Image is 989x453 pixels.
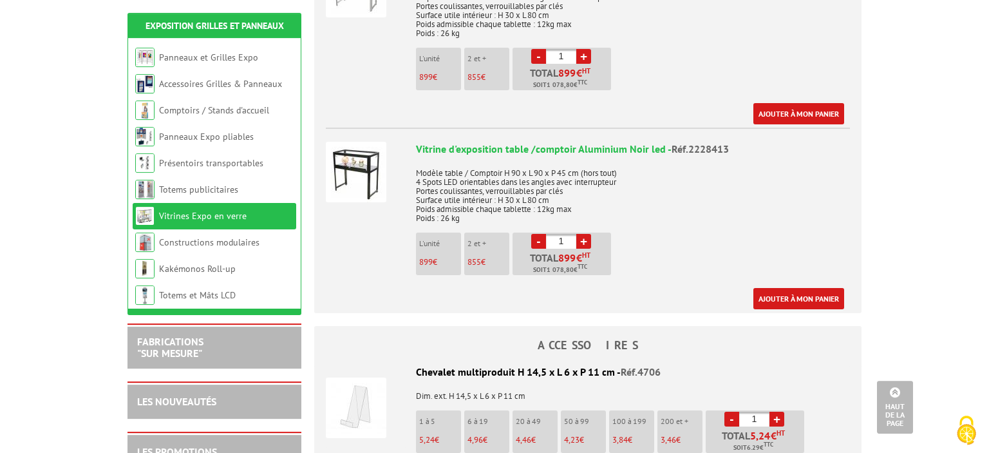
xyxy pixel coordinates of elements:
a: Comptoirs / Stands d'accueil [159,104,269,116]
a: Haut de la page [877,381,913,434]
p: Dim. ext. H 14,5 x L 6 x P 11 cm [326,383,850,401]
p: € [661,436,702,445]
p: Total [516,68,611,90]
p: 200 et + [661,417,702,426]
span: 4,23 [564,434,579,445]
p: L'unité [419,54,461,63]
span: 855 [467,72,481,82]
span: € [576,68,582,78]
a: Vitrines Expo en verre [159,210,247,222]
a: + [576,49,591,64]
p: € [419,436,461,445]
p: € [467,73,509,82]
span: 899 [558,68,576,78]
p: 50 à 99 [564,417,606,426]
img: Cookies (fenêtre modale) [950,414,983,447]
span: 1 078,80 [547,265,574,275]
sup: TTC [578,79,587,86]
img: Kakémonos Roll-up [135,259,155,278]
a: Totems et Mâts LCD [159,289,236,301]
img: Comptoirs / Stands d'accueil [135,101,155,120]
a: - [724,412,739,427]
sup: HT [582,251,590,260]
span: Soit € [533,80,587,90]
span: 1 078,80 [547,80,574,90]
img: Vitrine d'exposition table /comptoir Aluminium Noir led [326,142,386,202]
span: Soit € [733,443,773,453]
a: - [531,234,546,249]
button: Cookies (fenêtre modale) [944,409,989,453]
img: Chevalet multiproduit H 14,5 x L 6 x P 11 cm [326,378,386,438]
a: Présentoirs transportables [159,157,263,169]
span: 3,84 [612,434,628,445]
p: L'unité [419,239,461,248]
span: Soit € [533,265,587,275]
p: 20 à 49 [516,417,558,426]
div: Vitrine d'exposition table /comptoir Aluminium Noir led - [416,142,850,157]
p: Total [709,430,804,453]
p: € [467,258,509,267]
a: Ajouter à mon panier [753,103,844,124]
div: Chevalet multiproduit H 14,5 x L 6 x P 11 cm - [326,365,850,380]
a: Totems publicitaires [159,184,238,195]
a: Panneaux et Grilles Expo [159,52,258,63]
a: Accessoires Grilles & Panneaux [159,78,282,90]
span: 899 [558,253,576,263]
p: € [564,436,606,445]
span: Réf.2228413 [672,142,729,155]
p: € [612,436,654,445]
span: 899 [419,256,433,267]
a: Kakémonos Roll-up [159,263,236,275]
span: € [576,253,582,263]
p: 100 à 199 [612,417,654,426]
span: 5,24 [750,430,771,441]
span: 4,46 [516,434,531,445]
p: 6 à 19 [467,417,509,426]
a: Constructions modulaires [159,236,259,248]
img: Présentoirs transportables [135,153,155,173]
p: Total [516,253,611,275]
img: Panneaux et Grilles Expo [135,48,155,67]
img: Panneaux Expo pliables [135,127,155,146]
img: Constructions modulaires [135,233,155,252]
a: - [531,49,546,64]
a: + [769,412,784,427]
span: € [750,430,785,441]
span: 4,96 [467,434,483,445]
a: Panneaux Expo pliables [159,131,254,142]
span: 899 [419,72,433,82]
span: 6.29 [747,443,760,453]
img: Totems publicitaires [135,180,155,199]
p: € [419,258,461,267]
img: Totems et Mâts LCD [135,285,155,305]
span: Réf.4706 [621,365,661,378]
h4: ACCESSOIRES [314,339,862,352]
span: 3,46 [661,434,676,445]
p: Modèle table / Comptoir H 90 x L 90 x P 45 cm (hors tout) 4 Spots LED orientables dans les angles... [416,160,850,223]
sup: HT [777,429,785,438]
sup: TTC [764,441,773,448]
span: 855 [467,256,481,267]
p: 1 à 5 [419,417,461,426]
img: Accessoires Grilles & Panneaux [135,74,155,93]
p: 2 et + [467,54,509,63]
a: Exposition Grilles et Panneaux [146,20,284,32]
a: LES NOUVEAUTÉS [137,395,216,408]
img: Vitrines Expo en verre [135,206,155,226]
span: 5,24 [419,434,435,445]
p: € [419,73,461,82]
p: € [467,436,509,445]
p: 2 et + [467,239,509,248]
sup: HT [582,66,590,75]
a: FABRICATIONS"Sur Mesure" [137,335,203,360]
p: € [516,436,558,445]
a: + [576,234,591,249]
a: Ajouter à mon panier [753,288,844,309]
sup: TTC [578,263,587,270]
